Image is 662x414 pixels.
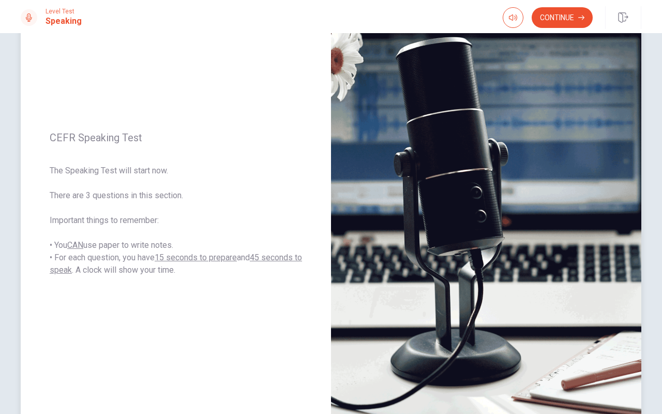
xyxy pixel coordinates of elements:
span: CEFR Speaking Test [50,131,302,144]
u: CAN [67,240,83,250]
span: The Speaking Test will start now. There are 3 questions in this section. Important things to reme... [50,165,302,276]
u: 15 seconds to prepare [155,253,237,262]
button: Continue [532,7,593,28]
span: Level Test [46,8,82,15]
h1: Speaking [46,15,82,27]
